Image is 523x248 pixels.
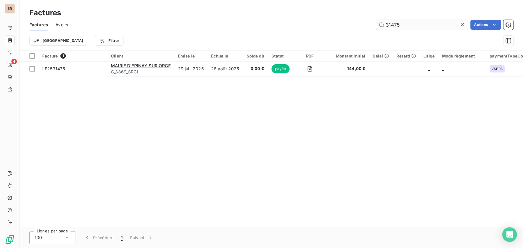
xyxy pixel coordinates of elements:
div: Délai [373,54,389,58]
div: Émise le [178,54,204,58]
div: Open Intercom Messenger [502,227,517,242]
span: LF2531475 [42,66,65,71]
div: PDF [298,54,321,58]
span: _ [442,66,444,71]
button: Précédent [80,231,117,244]
span: 1 [121,235,123,241]
div: Client [111,54,171,58]
div: Mode règlement [442,54,482,58]
span: Factures [29,22,48,28]
span: Facture [42,54,58,58]
span: 144,00 € [328,66,365,72]
span: _ [428,66,430,71]
span: 100 [35,235,42,241]
td: 28 août 2025 [207,61,243,76]
input: Rechercher [376,20,468,30]
div: Montant initial [328,54,365,58]
span: Avoirs [55,22,68,28]
span: VSEPA [491,67,503,71]
div: SR [5,4,15,13]
span: 4 [11,59,17,64]
div: Retard [396,54,416,58]
div: Solde dû [246,54,264,58]
span: payée [271,64,290,73]
button: Suivant [126,231,157,244]
span: C_3869_SRCI [111,69,171,75]
button: Actions [470,20,501,30]
div: Litige [423,54,435,58]
div: Échue le [211,54,239,58]
button: [GEOGRAPHIC_DATA] [29,36,87,46]
div: Statut [271,54,291,58]
img: Logo LeanPay [5,235,15,244]
span: MAIRIE D'EPINAY SUR ORGE [111,63,171,68]
span: 0,00 € [246,66,264,72]
td: -- [369,61,393,76]
button: 1 [117,231,126,244]
td: 29 juil. 2025 [174,61,207,76]
h3: Factures [29,7,61,18]
button: Filtrer [95,36,123,46]
span: 1 [60,53,66,59]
